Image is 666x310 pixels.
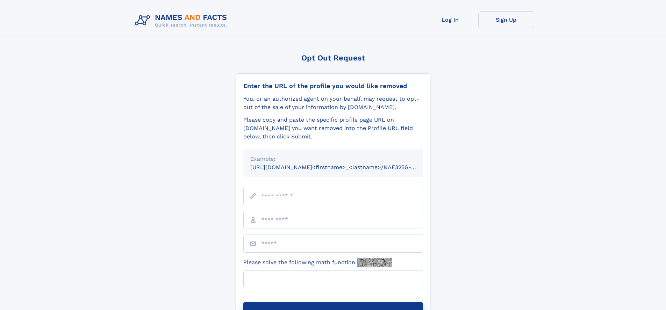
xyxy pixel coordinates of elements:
[422,11,478,28] a: Log In
[243,116,423,141] div: Please copy and paste the specific profile page URL on [DOMAIN_NAME] you want removed into the Pr...
[250,155,416,163] div: Example:
[243,258,392,267] label: Please solve the following math function:
[478,11,534,28] a: Sign Up
[236,53,430,62] div: Opt Out Request
[243,82,423,90] div: Enter the URL of the profile you would like removed
[243,95,423,111] div: You, or an authorized agent on your behalf, may request to opt-out of the sale of your informatio...
[250,164,436,171] small: [URL][DOMAIN_NAME]<firstname>_<lastname>/NAF325G-xxxxxxxx
[132,11,233,30] img: Logo Names and Facts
